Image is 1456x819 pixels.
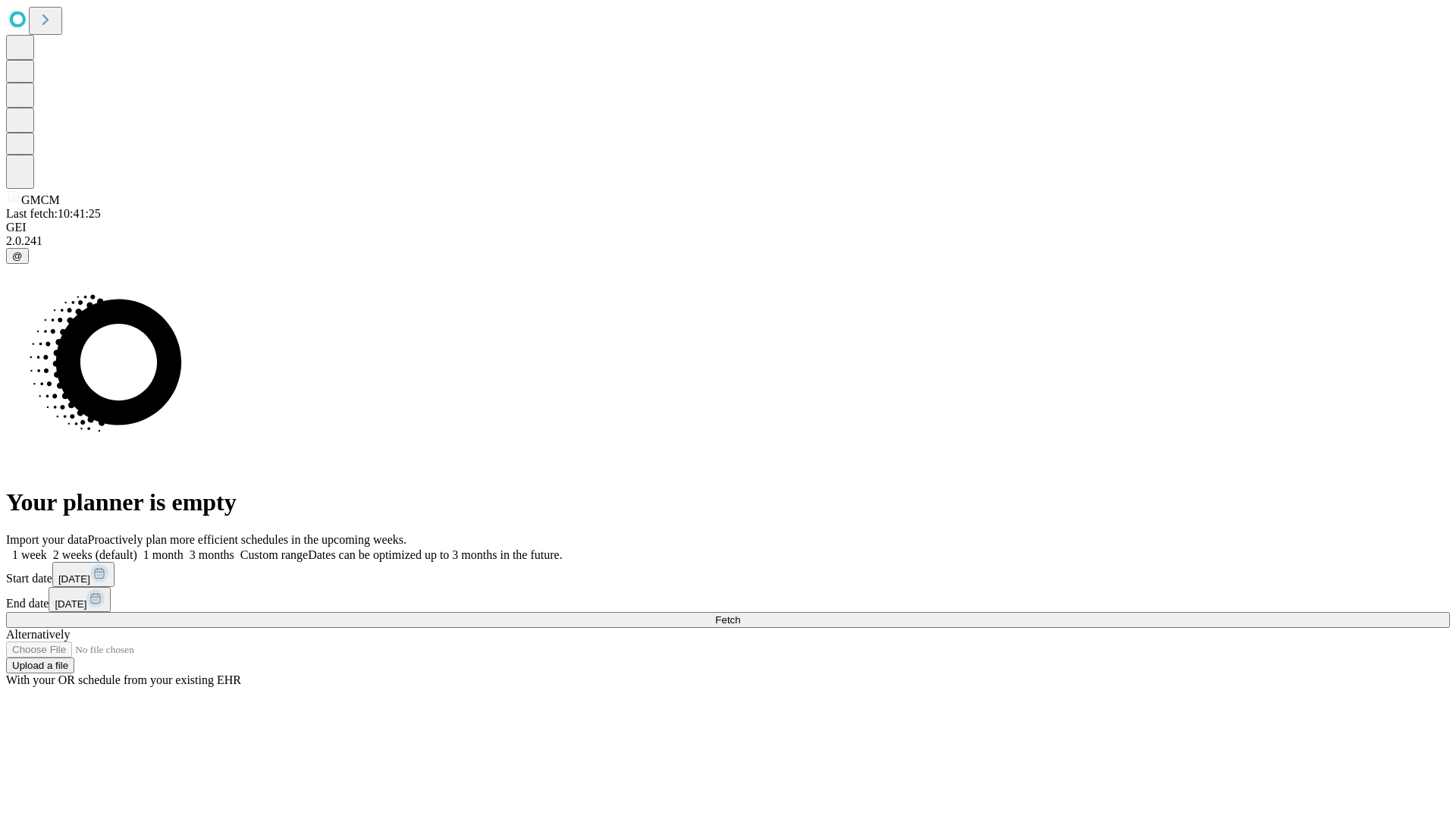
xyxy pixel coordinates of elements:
[12,250,23,262] span: @
[52,562,115,587] button: [DATE]
[6,562,1450,587] div: Start date
[6,612,1450,628] button: Fetch
[6,657,74,673] button: Upload a file
[6,587,1450,612] div: End date
[6,207,101,220] span: Last fetch: 10:41:25
[88,533,406,546] span: Proactively plan more efficient schedules in the upcoming weeks.
[6,234,1450,248] div: 2.0.241
[6,248,29,264] button: @
[55,598,86,610] span: [DATE]
[308,548,562,561] span: Dates can be optimized up to 3 months in the future.
[49,587,111,612] button: [DATE]
[715,614,740,626] span: Fetch
[190,548,234,561] span: 3 months
[6,533,88,546] span: Import your data
[6,673,241,686] span: With your OR schedule from your existing EHR
[12,548,47,561] span: 1 week
[6,221,1450,234] div: GEI
[6,488,1450,516] h1: Your planner is empty
[53,548,137,561] span: 2 weeks (default)
[240,548,308,561] span: Custom range
[143,548,184,561] span: 1 month
[21,193,60,206] span: GMCM
[6,628,70,641] span: Alternatively
[58,573,90,585] span: [DATE]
